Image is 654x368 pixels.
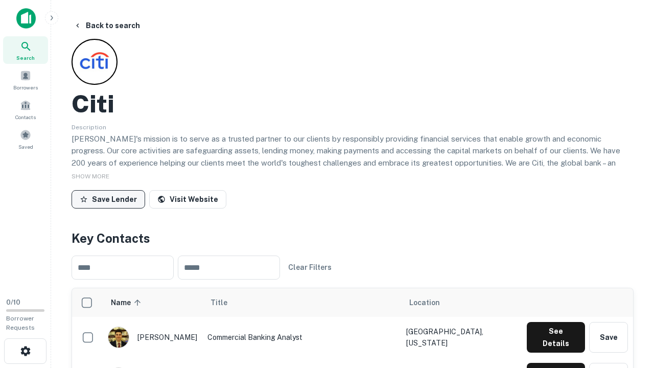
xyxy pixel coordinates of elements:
iframe: Chat Widget [603,286,654,335]
span: 0 / 10 [6,298,20,306]
div: [PERSON_NAME] [108,327,197,348]
button: Clear Filters [284,258,336,277]
button: Save Lender [72,190,145,209]
span: Name [111,296,144,309]
a: Contacts [3,96,48,123]
span: SHOW MORE [72,173,109,180]
a: Borrowers [3,66,48,94]
span: Borrowers [13,83,38,91]
span: Search [16,54,35,62]
span: Borrower Requests [6,315,35,331]
td: Commercial Banking Analyst [202,317,401,358]
th: Location [401,288,522,317]
span: Description [72,124,106,131]
h4: Key Contacts [72,229,634,247]
h2: Citi [72,89,114,119]
button: Back to search [69,16,144,35]
th: Name [103,288,202,317]
p: [PERSON_NAME]'s mission is to serve as a trusted partner to our clients by responsibly providing ... [72,133,634,193]
td: [GEOGRAPHIC_DATA], [US_STATE] [401,317,522,358]
button: See Details [527,322,585,353]
a: Saved [3,125,48,153]
a: Search [3,36,48,64]
button: Save [589,322,628,353]
th: Title [202,288,401,317]
span: Location [409,296,440,309]
a: Visit Website [149,190,226,209]
img: 1753279374948 [108,327,129,348]
span: Contacts [15,113,36,121]
span: Title [211,296,241,309]
span: Saved [18,143,33,151]
img: capitalize-icon.png [16,8,36,29]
